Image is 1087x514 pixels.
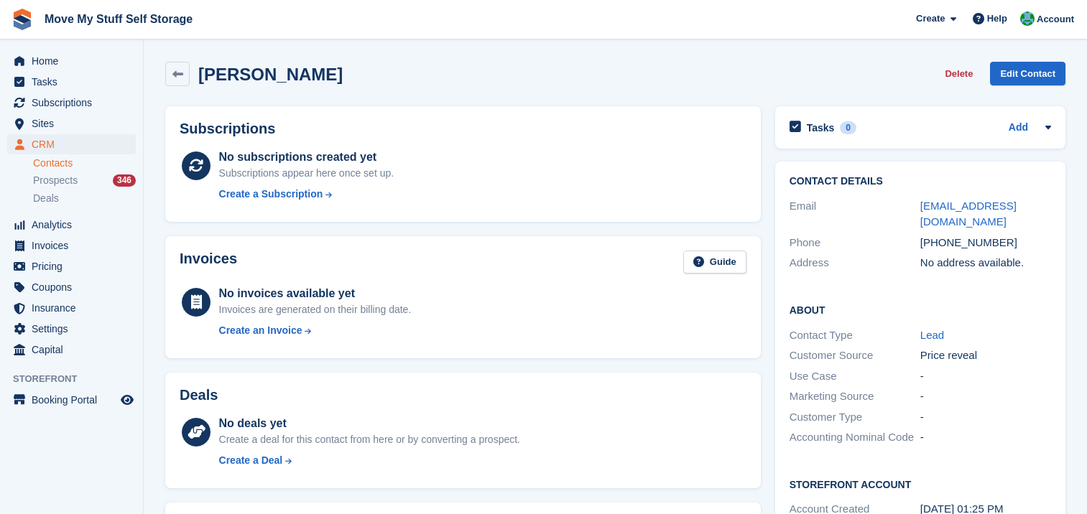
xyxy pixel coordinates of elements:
[219,323,412,338] a: Create an Invoice
[219,302,412,317] div: Invoices are generated on their billing date.
[790,368,920,385] div: Use Case
[7,93,136,113] a: menu
[790,235,920,251] div: Phone
[219,432,520,447] div: Create a deal for this contact from here or by converting a prospect.
[219,187,394,202] a: Create a Subscription
[7,340,136,360] a: menu
[219,285,412,302] div: No invoices available yet
[920,409,1051,426] div: -
[32,390,118,410] span: Booking Portal
[920,329,944,341] a: Lead
[683,251,746,274] a: Guide
[113,174,136,187] div: 346
[119,391,136,408] a: Preview store
[990,62,1065,85] a: Edit Contact
[32,256,118,276] span: Pricing
[790,302,1051,317] h2: About
[180,251,237,274] h2: Invoices
[219,187,323,202] div: Create a Subscription
[939,62,979,85] button: Delete
[7,235,136,256] a: menu
[790,477,1051,491] h2: Storefront Account
[840,121,856,134] div: 0
[219,166,394,181] div: Subscriptions appear here once set up.
[13,372,143,386] span: Storefront
[920,388,1051,405] div: -
[219,323,302,338] div: Create an Invoice
[790,198,920,230] div: Email
[11,9,33,30] img: stora-icon-8386f47178a22dfd0bd8f6a31ec36ba5ce8667c1dd55bd0f319d3a0aa187defe.svg
[32,319,118,339] span: Settings
[790,176,1051,187] h2: Contact Details
[180,121,746,137] h2: Subscriptions
[32,72,118,92] span: Tasks
[916,11,945,26] span: Create
[807,121,835,134] h2: Tasks
[790,409,920,426] div: Customer Type
[790,255,920,271] div: Address
[33,156,136,170] a: Contacts
[219,453,283,468] div: Create a Deal
[7,113,136,134] a: menu
[7,215,136,235] a: menu
[32,340,118,360] span: Capital
[33,192,59,205] span: Deals
[7,298,136,318] a: menu
[32,93,118,113] span: Subscriptions
[7,256,136,276] a: menu
[7,51,136,71] a: menu
[790,327,920,344] div: Contact Type
[987,11,1007,26] span: Help
[7,72,136,92] a: menu
[7,390,136,410] a: menu
[1037,12,1074,27] span: Account
[39,7,198,31] a: Move My Stuff Self Storage
[219,149,394,166] div: No subscriptions created yet
[32,277,118,297] span: Coupons
[180,387,218,403] h2: Deals
[920,255,1051,271] div: No address available.
[790,388,920,405] div: Marketing Source
[790,429,920,446] div: Accounting Nominal Code
[1020,11,1035,26] img: Dan
[33,174,78,187] span: Prospects
[33,173,136,188] a: Prospects 346
[219,453,520,468] a: Create a Deal
[790,347,920,364] div: Customer Source
[920,347,1051,364] div: Price reveal
[32,298,118,318] span: Insurance
[219,415,520,432] div: No deals yet
[32,215,118,235] span: Analytics
[920,368,1051,385] div: -
[920,429,1051,446] div: -
[920,235,1051,251] div: [PHONE_NUMBER]
[920,200,1017,228] a: [EMAIL_ADDRESS][DOMAIN_NAME]
[32,113,118,134] span: Sites
[7,319,136,339] a: menu
[1009,120,1028,136] a: Add
[32,235,118,256] span: Invoices
[7,277,136,297] a: menu
[7,134,136,154] a: menu
[32,51,118,71] span: Home
[32,134,118,154] span: CRM
[198,65,343,84] h2: [PERSON_NAME]
[33,191,136,206] a: Deals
